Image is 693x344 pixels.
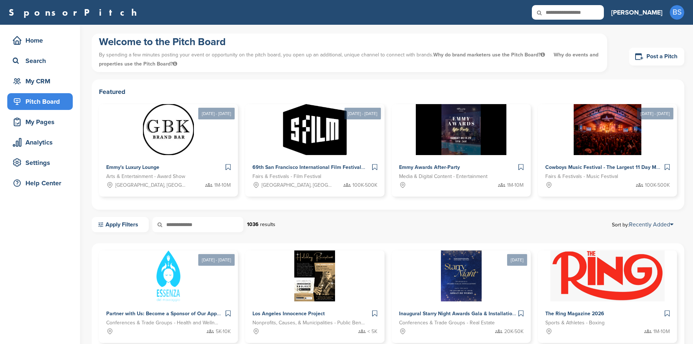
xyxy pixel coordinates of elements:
span: Inaugural Starry Night Awards Gala & Installation [399,311,515,317]
h1: Welcome to the Pitch Board [99,35,600,48]
img: Sponsorpitch & [294,250,335,301]
div: My Pages [11,115,73,128]
span: Fairs & Festivals - Film Festival [252,173,321,181]
span: BS [670,5,684,20]
img: Sponsorpitch & [283,104,347,155]
a: Analytics [7,134,73,151]
img: Sponsorpitch & [441,250,482,301]
a: Apply Filters [92,217,149,232]
a: Sponsorpitch & The Ring Magazine 2026 Sports & Athletes - Boxing 1M-10M [538,250,677,343]
span: Emmy's Luxury Lounge [106,164,159,170]
a: [DATE] - [DATE] Sponsorpitch & Cowboys Music Festival - The Largest 11 Day Music Festival in [GEO... [538,92,677,197]
div: My CRM [11,75,73,88]
img: Sponsorpitch & [550,250,665,301]
h2: Featured [99,87,677,97]
a: [PERSON_NAME] [611,4,662,20]
img: Sponsorpitch & [416,104,506,155]
span: Conferences & Trade Groups - Health and Wellness [106,319,220,327]
span: Emmy Awards After-Party [399,164,460,170]
span: Why do brand marketers use the Pitch Board? [433,52,546,58]
div: Home [11,34,73,47]
span: Nonprofits, Causes, & Municipalities - Public Benefit [252,319,366,327]
a: Sponsorpitch & Los Angeles Innocence Project Nonprofits, Causes, & Municipalities - Public Benefi... [245,250,384,343]
span: Partner with Us: Become a Sponsor of Our App [106,311,217,317]
div: Help Center [11,177,73,190]
a: [DATE] - [DATE] Sponsorpitch & Partner with Us: Become a Sponsor of Our App Conferences & Trade G... [99,239,238,343]
p: By spending a few minutes posting your event or opportunity on the pitch board, you open up an ad... [99,48,600,70]
span: Conferences & Trade Groups - Real Estate [399,319,495,327]
span: 20K-50K [504,328,523,336]
div: Search [11,54,73,67]
a: Settings [7,154,73,171]
a: Search [7,52,73,69]
span: The Ring Magazine 2026 [545,311,604,317]
div: Analytics [11,136,73,149]
span: Los Angeles Innocence Project [252,311,325,317]
a: My CRM [7,73,73,90]
div: [DATE] [507,254,527,266]
img: Sponsorpitch & [143,104,194,155]
span: Arts & Entertainment - Award Show [106,173,185,181]
span: < 5K [367,328,377,336]
strong: 1036 [247,221,259,228]
img: Sponsorpitch & [574,104,642,155]
span: 1M-10M [214,181,231,189]
span: [GEOGRAPHIC_DATA], [GEOGRAPHIC_DATA] [262,181,333,189]
a: Sponsorpitch & Emmy Awards After-Party Media & Digital Content - Entertainment 1M-10M [392,104,531,197]
div: Settings [11,156,73,169]
span: 69th San Francisco International Film Festival [252,164,361,170]
div: Pitch Board [11,95,73,108]
span: 1M-10M [653,328,670,336]
span: Fairs & Festivals - Music Festival [545,173,618,181]
a: [DATE] - [DATE] Sponsorpitch & Emmy's Luxury Lounge Arts & Entertainment - Award Show [GEOGRAPHIC... [99,92,238,197]
a: Home [7,32,73,49]
a: Pitch Board [7,93,73,110]
div: [DATE] - [DATE] [198,108,235,119]
a: Post a Pitch [629,48,684,66]
span: [GEOGRAPHIC_DATA], [GEOGRAPHIC_DATA] [115,181,187,189]
div: [DATE] - [DATE] [198,254,235,266]
img: Sponsorpitch & [156,250,180,301]
span: Sports & Athletes - Boxing [545,319,605,327]
span: 1M-10M [507,181,523,189]
a: Help Center [7,175,73,191]
span: results [260,221,275,228]
span: Sort by: [612,222,673,228]
span: 100K-500K [353,181,377,189]
a: SponsorPitch [9,8,142,17]
a: [DATE] - [DATE] Sponsorpitch & 69th San Francisco International Film Festival Fairs & Festivals -... [245,92,384,197]
span: 5K-10K [216,328,231,336]
a: My Pages [7,114,73,130]
span: 100K-500K [645,181,670,189]
div: [DATE] - [DATE] [344,108,381,119]
a: Recently Added [629,221,673,228]
h3: [PERSON_NAME] [611,7,662,17]
span: Media & Digital Content - Entertainment [399,173,487,181]
a: [DATE] Sponsorpitch & Inaugural Starry Night Awards Gala & Installation Conferences & Trade Group... [392,239,531,343]
div: [DATE] - [DATE] [637,108,673,119]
